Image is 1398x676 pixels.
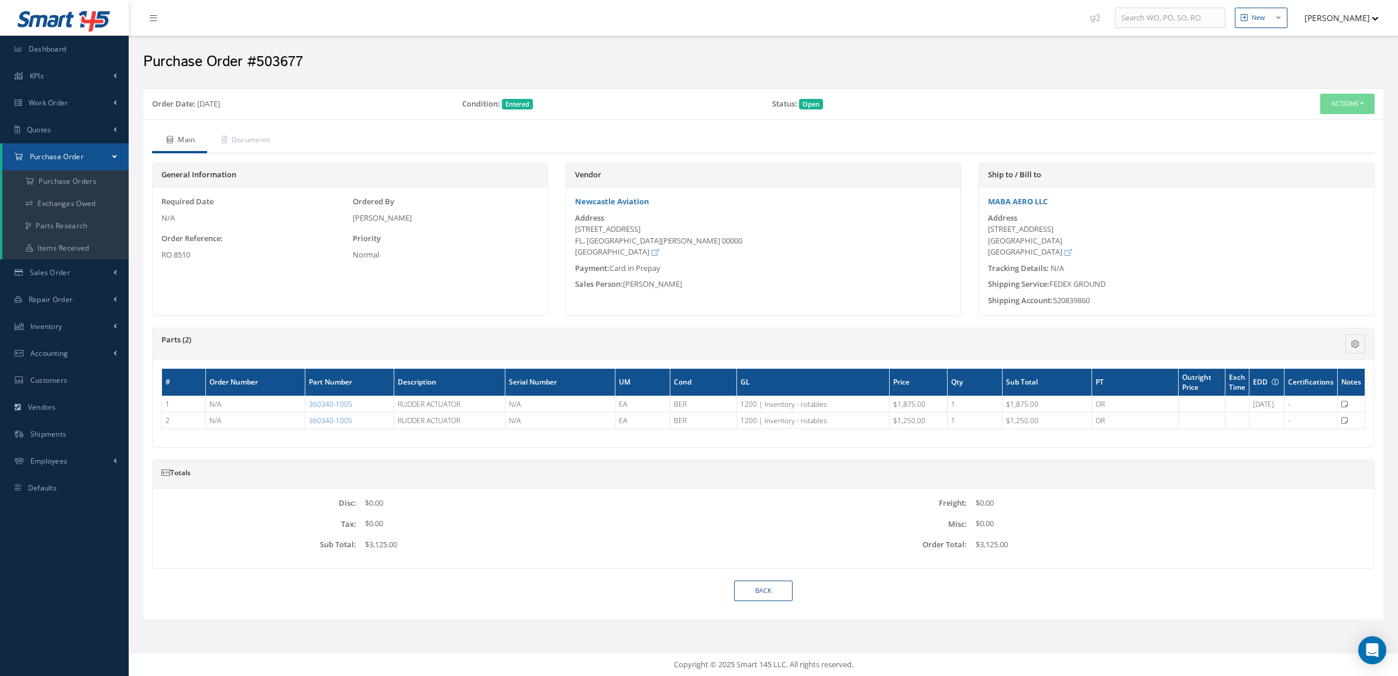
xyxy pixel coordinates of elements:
h5: Vendor [575,170,952,180]
label: Freight: [763,499,967,507]
label: Misc: [763,520,967,529]
span: Defaults [28,483,57,493]
div: Open Intercom Messenger [1358,636,1386,664]
a: Back [734,581,793,601]
div: [STREET_ADDRESS] FL, [GEOGRAPHIC_DATA][PERSON_NAME] 00000 [GEOGRAPHIC_DATA] [575,224,952,258]
td: BER [670,396,737,413]
th: Sub Total [1003,369,1092,396]
th: PT [1091,369,1178,396]
td: RUDDER ACTUATOR [394,396,505,413]
th: Cond [670,369,737,396]
span: $3,125.00 [365,539,397,550]
span: Employees [30,456,68,466]
td: N/A [205,413,305,429]
td: N/A [505,396,615,413]
td: BER [670,413,737,429]
a: Parts Research [2,215,129,237]
th: Price [890,369,948,396]
a: Exchanges Owed [2,193,129,215]
td: $1,875.00 [1003,396,1092,413]
td: 2 [162,413,206,429]
a: MABA AERO LLC [988,196,1048,207]
span: Shipping Service: [988,279,1049,289]
label: Sub Total: [153,540,356,549]
span: N/A [1051,263,1064,273]
label: Condition: [462,98,500,110]
h5: Ship to / Bill to [988,170,1365,180]
td: N/A [205,396,305,413]
td: $1,250.00 [890,413,948,429]
div: $0.00 [967,497,1374,509]
td: EA [615,396,670,413]
h5: Totals [161,469,1365,477]
div: New [1252,13,1265,23]
th: Serial Number [505,369,615,396]
label: Address [988,214,1017,222]
span: Shipping Account: [988,295,1053,306]
span: Accounting [30,348,68,358]
th: Order Number [205,369,305,396]
td: 1200 | Inventory - rotables [737,413,890,429]
span: Tracking Details: [988,263,1049,273]
div: $0.00 [356,497,763,509]
a: 360340-1005 [309,416,352,425]
label: Ordered By [353,196,394,208]
a: Newcastle Aviation [575,196,649,207]
label: Required Date [161,196,214,208]
label: Order Total: [763,540,967,549]
td: - [1285,413,1338,429]
label: Status: [772,98,797,110]
div: $0.00 [356,518,763,530]
h2: Purchase Order #503677 [143,53,1383,71]
div: Normal [353,249,538,261]
a: Purchase Orders [2,170,129,193]
label: Order Date: [152,98,195,110]
th: Qty [947,369,1002,396]
a: Purchase Order [2,143,129,170]
a: Documents [207,129,283,153]
td: $1,250.00 [1003,413,1092,429]
span: Dashboard [29,44,67,54]
th: Certifications [1285,369,1338,396]
span: Entered [502,99,533,109]
button: Actions [1320,94,1375,114]
th: Part Number [305,369,394,396]
button: New [1235,8,1287,28]
td: N/A [505,413,615,429]
button: [PERSON_NAME] [1293,6,1379,29]
span: Open [799,99,823,109]
h5: Parts (2) [161,335,1162,345]
input: Search WO, PO, SO, RO [1115,8,1225,29]
label: Order Reference: [161,233,223,245]
div: Card in Prepay [566,263,961,274]
label: Address [575,214,604,222]
div: 520839860 [979,295,1374,307]
div: RO 8510 [161,249,347,261]
td: OR [1091,396,1178,413]
td: - [1285,396,1338,413]
label: Priority [353,233,381,245]
th: Notes [1338,369,1365,396]
span: Purchase Order [30,152,84,162]
td: [DATE] [1249,396,1285,413]
h5: General Information [161,170,539,180]
td: RUDDER ACTUATOR [394,413,505,429]
div: FEDEX GROUND [979,279,1374,290]
th: Exch Time [1225,369,1249,396]
td: 1 [162,396,206,413]
span: Shipments [30,429,67,439]
a: Items Received [2,237,129,259]
th: UM [615,369,670,396]
span: Customers [30,375,68,385]
span: Payment: [575,263,610,273]
td: 1200 | Inventory - rotables [737,396,890,413]
a: 360340-1005 [309,399,352,409]
td: 1 [947,396,1002,413]
th: GL [737,369,890,396]
span: Repair Order [29,294,73,304]
td: $1,875.00 [890,396,948,413]
th: Description [394,369,505,396]
span: Sales Order [30,267,70,277]
span: Sales Person: [575,279,623,289]
div: N/A [161,212,347,224]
